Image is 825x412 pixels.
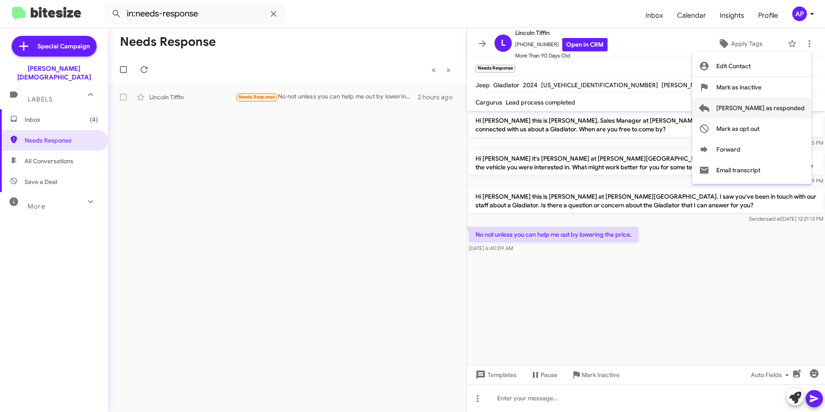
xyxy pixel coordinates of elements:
[692,139,812,160] button: Forward
[716,77,762,98] span: Mark as inactive
[716,56,751,76] span: Edit Contact
[692,160,812,181] button: Email transcript
[716,118,759,139] span: Mark as opt out
[716,98,805,118] span: [PERSON_NAME] as responded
